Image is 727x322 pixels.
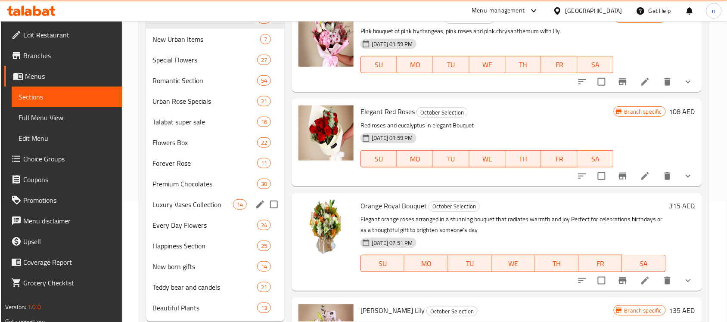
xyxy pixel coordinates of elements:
[153,303,258,313] span: Beautiful Plants
[473,153,502,165] span: WE
[233,199,247,210] div: items
[678,270,699,291] button: show more
[146,297,285,318] div: Beautiful Plants13
[146,111,285,132] div: Talabat super sale16
[153,282,258,292] div: Teddy bear and candels
[360,120,613,131] p: Red roses and eucalyptus in elegant Bouquet
[258,77,270,85] span: 54
[4,272,122,293] a: Grocery Checklist
[368,239,416,247] span: [DATE] 07:51 PM
[258,56,270,64] span: 27
[640,171,650,181] a: Edit menu item
[437,153,466,165] span: TU
[146,173,285,194] div: Premium Chocolates30
[153,137,258,148] span: Flowers Box
[257,179,271,189] div: items
[257,282,271,292] div: items
[23,30,115,40] span: Edit Restaurant
[360,199,427,212] span: Orange Royal Bouquet
[146,215,285,235] div: Every Day Flowers24
[452,257,488,270] span: TU
[404,255,448,272] button: MO
[258,263,270,271] span: 14
[257,220,271,230] div: items
[433,56,469,73] button: TU
[4,190,122,211] a: Promotions
[257,261,271,272] div: items
[23,174,115,185] span: Coupons
[360,255,404,272] button: SU
[257,241,271,251] div: items
[593,73,611,91] span: Select to update
[4,252,122,272] a: Coverage Report
[401,59,430,71] span: MO
[153,96,258,106] div: Urban Rose Specials
[429,201,480,212] div: October Selection
[593,272,611,290] span: Select to update
[5,301,26,313] span: Version:
[509,59,538,71] span: TH
[364,59,394,71] span: SU
[433,150,469,167] button: TU
[397,150,433,167] button: MO
[368,134,416,142] span: [DATE] 01:59 PM
[657,166,678,186] button: delete
[612,166,633,186] button: Branch-specific-item
[581,153,610,165] span: SA
[360,214,666,235] p: Elegant orange roses arranged in a stunning bouquet that radiates warmth and joy Perfect for cele...
[146,50,285,70] div: Special Flowers27
[19,133,115,143] span: Edit Menu
[417,108,467,118] span: October Selection
[364,257,401,270] span: SU
[683,276,693,286] svg: Show Choices
[146,235,285,256] div: Happiness Section25
[712,6,716,15] span: n
[257,158,271,168] div: items
[153,117,258,127] span: Talabat super sale
[360,105,415,118] span: Elegant Red Roses
[23,278,115,288] span: Grocery Checklist
[4,25,122,45] a: Edit Restaurant
[581,59,610,71] span: SA
[572,71,593,92] button: sort-choices
[146,5,285,322] nav: Menu sections
[640,276,650,286] a: Edit menu item
[153,241,258,251] span: Happiness Section
[640,77,650,87] a: Edit menu item
[153,179,258,189] span: Premium Chocolates
[258,159,270,167] span: 11
[153,220,258,230] span: Every Day Flowers
[257,75,271,86] div: items
[469,150,506,167] button: WE
[669,105,695,118] h6: 108 AED
[579,255,622,272] button: FR
[626,257,662,270] span: SA
[368,40,416,48] span: [DATE] 01:59 PM
[153,199,233,210] div: Luxury Vases Collection
[408,257,444,270] span: MO
[258,283,270,291] span: 21
[258,180,270,188] span: 30
[541,150,578,167] button: FR
[4,149,122,169] a: Choice Groups
[153,55,258,65] span: Special Flowers
[257,117,271,127] div: items
[258,221,270,229] span: 24
[397,56,433,73] button: MO
[153,75,258,86] span: Romantic Section
[509,153,538,165] span: TH
[437,59,466,71] span: TU
[401,153,430,165] span: MO
[23,154,115,164] span: Choice Groups
[578,150,614,167] button: SA
[146,256,285,277] div: New born gifts14
[657,270,678,291] button: delete
[25,71,115,81] span: Menus
[258,97,270,105] span: 21
[258,242,270,250] span: 25
[146,153,285,173] div: Forever Rose11
[4,66,122,87] a: Menus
